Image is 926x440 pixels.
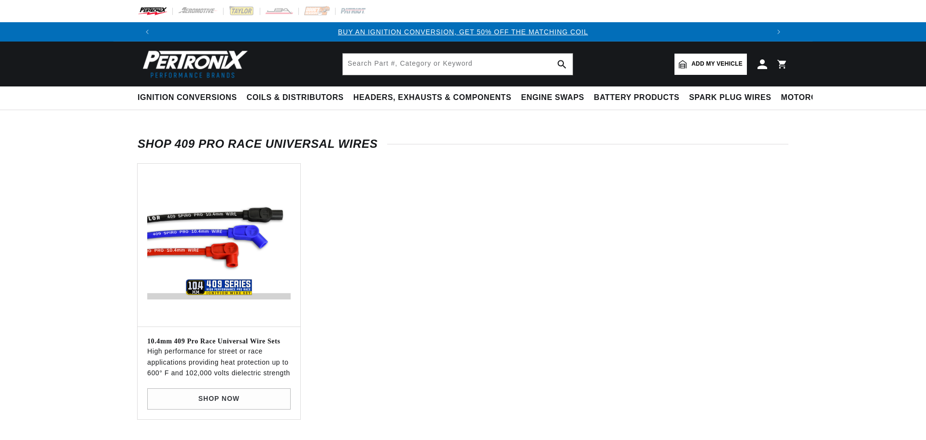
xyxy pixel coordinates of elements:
[516,86,589,109] summary: Engine Swaps
[242,86,349,109] summary: Coils & Distributors
[684,86,776,109] summary: Spark Plug Wires
[138,139,788,149] h2: Shop 409 Pro Race Universal Wires
[138,164,788,419] ul: Slider
[691,59,743,69] span: Add my vehicle
[769,22,788,42] button: Translation missing: en.sections.announcements.next_announcement
[157,27,769,37] div: 1 of 3
[776,86,843,109] summary: Motorcycle
[353,93,511,103] span: Headers, Exhausts & Components
[147,388,291,410] a: SHOP NOW
[147,337,291,346] h3: 10.4mm 409 Pro Race Universal Wire Sets
[551,54,573,75] button: search button
[781,93,839,103] span: Motorcycle
[138,47,249,81] img: Pertronix
[157,27,769,37] div: Announcement
[147,346,291,378] p: High performance for street or race applications providing heat protection up to 600° F and 102,0...
[138,86,242,109] summary: Ignition Conversions
[349,86,516,109] summary: Headers, Exhausts & Components
[338,28,588,36] a: BUY AN IGNITION CONVERSION, GET 50% OFF THE MATCHING COIL
[147,173,291,317] img: Taylor-409-High-Performance-Plug-Wires-v1657037698599.png
[589,86,684,109] summary: Battery Products
[689,93,771,103] span: Spark Plug Wires
[594,93,679,103] span: Battery Products
[138,22,157,42] button: Translation missing: en.sections.announcements.previous_announcement
[247,93,344,103] span: Coils & Distributors
[113,22,813,42] slideshow-component: Translation missing: en.sections.announcements.announcement_bar
[343,54,573,75] input: Search Part #, Category or Keyword
[521,93,584,103] span: Engine Swaps
[674,54,747,75] a: Add my vehicle
[138,93,237,103] span: Ignition Conversions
